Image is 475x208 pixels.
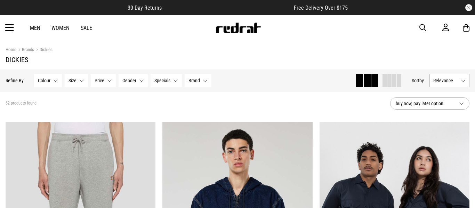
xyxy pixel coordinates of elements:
[176,4,280,11] iframe: Customer reviews powered by Trustpilot
[429,74,469,87] button: Relevance
[38,78,50,83] span: Colour
[81,25,92,31] a: Sale
[412,76,424,85] button: Sortby
[122,78,136,83] span: Gender
[16,47,34,53] a: Brands
[128,5,162,11] span: 30 Day Returns
[65,74,88,87] button: Size
[396,99,453,108] span: buy now, pay later option
[433,78,458,83] span: Relevance
[154,78,170,83] span: Specials
[151,74,182,87] button: Specials
[119,74,148,87] button: Gender
[91,74,116,87] button: Price
[30,25,40,31] a: Men
[294,5,348,11] span: Free Delivery Over $175
[390,97,469,110] button: buy now, pay later option
[6,78,24,83] p: Refine By
[6,47,16,52] a: Home
[6,101,37,106] span: 62 products found
[34,47,53,53] a: Dickies
[185,74,211,87] button: Brand
[69,78,77,83] span: Size
[6,56,469,64] h1: Dickies
[419,78,424,83] span: by
[34,74,62,87] button: Colour
[95,78,104,83] span: Price
[188,78,200,83] span: Brand
[215,23,261,33] img: Redrat logo
[51,25,70,31] a: Women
